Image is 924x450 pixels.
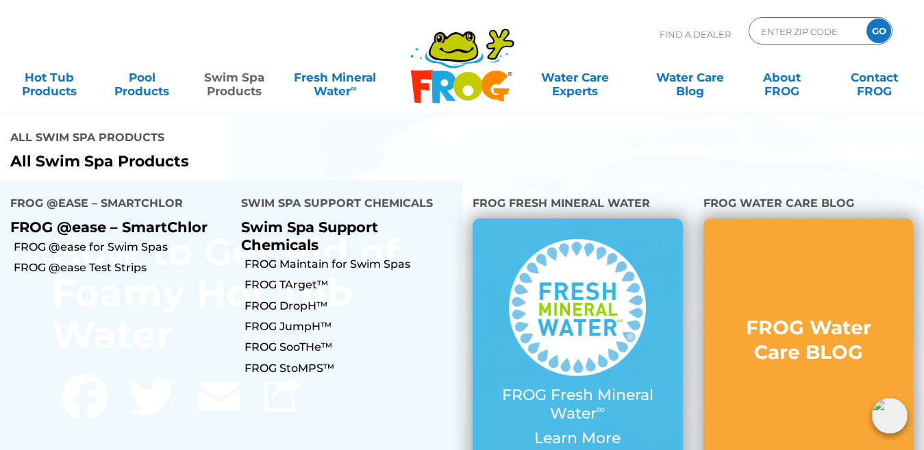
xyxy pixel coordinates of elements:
[198,64,270,91] a: Swim SpaProducts
[241,218,378,253] a: Swim Spa Support Chemicals
[14,240,231,255] a: FROG @ease for Swim Spas
[245,340,462,355] a: FROG SooTHe™
[660,17,731,51] p: Find A Dealer
[10,125,452,153] h4: All Swim Spa Products
[760,21,852,41] input: Zip Code Form
[866,18,891,43] input: GO
[241,191,451,218] h4: Swim Spa Support Chemicals
[731,315,886,379] a: FROG Water Care BLOG
[245,299,462,314] a: FROG DropH™
[654,64,726,91] a: Water CareBlog
[10,191,221,218] h4: FROG @ease – SmartChlor
[597,402,605,416] sup: ∞
[838,64,910,91] a: ContactFROG
[351,83,357,93] sup: ∞
[517,64,634,91] a: Water CareExperts
[245,257,462,272] a: FROG Maintain for Swim Spas
[245,361,462,376] a: FROG StoMPS™
[14,260,231,275] a: FROG @ease Test Strips
[473,191,683,218] h4: FROG Fresh Mineral Water
[872,398,908,434] img: openIcon
[703,191,914,218] h4: FROG Water Care BLOG
[731,315,886,365] h3: FROG Water Care BLOG
[10,218,221,236] p: FROG @ease – SmartChlor
[14,64,86,91] a: Hot TubProducts
[747,64,819,91] a: AboutFROG
[10,153,452,171] a: All Swim Spa Products
[106,64,178,91] a: PoolProducts
[245,277,462,292] a: FROG TArget™
[290,64,380,91] a: Fresh MineralWater∞
[245,319,462,334] a: FROG JumpH™
[500,386,655,423] p: FROG Fresh Mineral Water
[500,429,655,447] p: Learn More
